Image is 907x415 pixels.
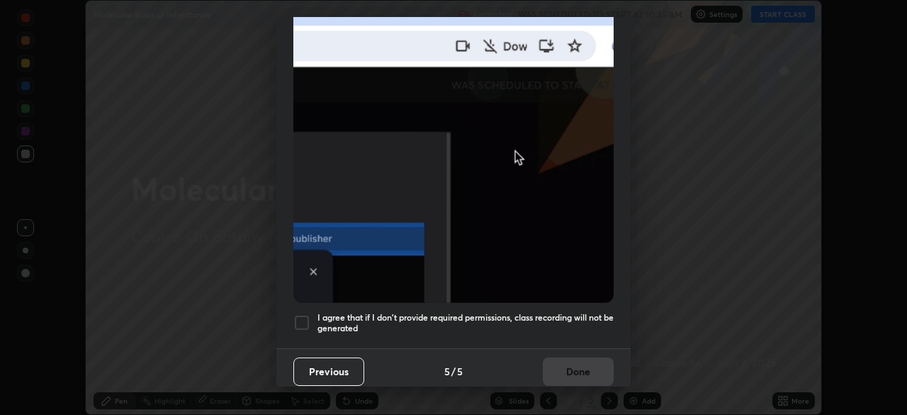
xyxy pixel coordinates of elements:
[457,364,463,379] h4: 5
[293,358,364,386] button: Previous
[444,364,450,379] h4: 5
[317,312,614,334] h5: I agree that if I don't provide required permissions, class recording will not be generated
[451,364,456,379] h4: /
